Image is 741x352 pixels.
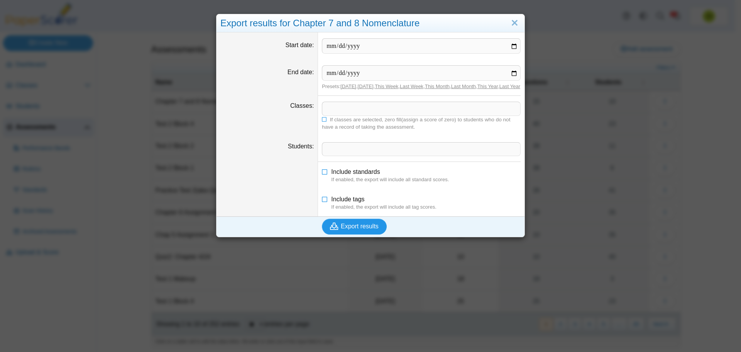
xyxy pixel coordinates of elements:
a: Last Month [451,83,476,89]
dfn: If enabled, the export will include all standard scores. [331,176,521,183]
a: Last Year [499,83,520,89]
span: Include tags [331,196,364,202]
a: Close [509,17,521,30]
a: This Year [477,83,498,89]
div: Export results for Chapter 7 and 8 Nomenclature [217,14,524,32]
a: [DATE] [340,83,356,89]
a: Last Week [400,83,423,89]
a: This Month [425,83,450,89]
dfn: If enabled, the export will include all tag scores. [331,204,521,211]
tags: ​ [322,142,521,156]
label: Classes [290,102,314,109]
span: Include standards [331,168,380,175]
a: This Week [375,83,398,89]
label: Start date [286,42,314,48]
tags: ​ [322,102,521,116]
label: Students [288,143,314,150]
span: Export results [341,223,379,230]
label: End date [288,69,314,75]
span: If classes are selected, zero fill(assign a score of zero) to students who do not have a record o... [322,117,510,130]
div: Presets: , , , , , , , [322,83,521,90]
button: Export results [322,219,387,234]
a: [DATE] [358,83,374,89]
